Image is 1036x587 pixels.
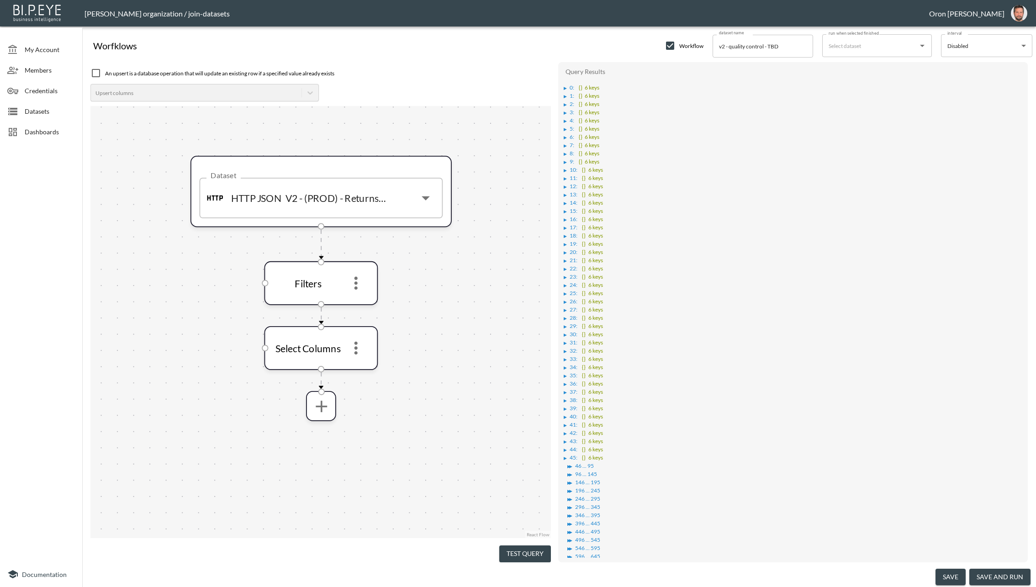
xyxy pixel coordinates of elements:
[570,216,578,222] span: 16 :
[564,333,567,337] div: ▶
[564,357,567,362] div: ▶
[11,2,64,23] img: bipeye-logo
[570,298,578,305] span: 26 :
[580,364,603,370] span: 6 keys
[579,125,582,132] span: {}
[564,407,567,411] div: ▶
[577,125,599,132] span: 6 keys
[564,518,1024,527] div: 396 ... 445
[564,415,567,419] div: ▶
[25,127,75,137] span: Dashboards
[567,489,571,493] div: ▶
[580,306,603,313] span: 6 keys
[569,538,572,543] div: ▶
[570,347,578,354] span: 32 :
[577,158,599,165] span: 6 keys
[582,298,586,305] span: {}
[582,339,586,346] span: {}
[564,160,567,164] div: ▶
[564,275,567,280] div: ▶
[580,413,603,420] span: 6 keys
[206,190,223,206] img: http icon
[564,127,567,132] div: ▶
[947,30,962,36] label: interval
[582,323,586,329] span: {}
[570,133,575,140] span: 6 :
[580,216,603,222] span: 6 keys
[564,469,1024,477] div: 96 ... 145
[580,166,603,173] span: 6 keys
[564,242,567,247] div: ▶
[969,569,1031,586] button: save and run
[582,331,586,338] span: {}
[577,92,599,99] span: 6 keys
[570,232,578,239] span: 18 :
[570,380,578,387] span: 36 :
[580,265,603,272] span: 6 keys
[25,65,75,75] span: Members
[564,201,567,206] div: ▶
[569,546,572,551] div: ▶
[564,316,567,321] div: ▶
[569,472,572,477] div: ▶
[582,191,586,198] span: {}
[564,86,567,90] div: ▶
[580,273,603,280] span: 6 keys
[570,290,578,296] span: 25 :
[564,494,1024,502] div: 246 ... 295
[564,439,567,444] div: ▶
[564,502,1024,510] div: 296 ... 345
[936,569,966,586] button: save
[570,355,578,362] span: 33 :
[947,41,1018,51] div: Disabled
[564,543,1024,551] div: 546 ... 595
[579,92,582,99] span: {}
[570,281,578,288] span: 24 :
[567,472,571,477] div: ▶
[567,530,571,534] div: ▶
[564,168,567,173] div: ▶
[564,259,567,263] div: ▶
[570,84,575,91] span: 0 :
[231,191,281,206] p: HTTP JSON
[582,413,586,420] span: {}
[564,341,567,345] div: ▶
[580,314,603,321] span: 6 keys
[580,347,603,354] span: 6 keys
[580,249,603,255] span: 6 keys
[570,207,578,214] span: 15 :
[564,510,1024,518] div: 346 ... 395
[569,513,572,518] div: ▶
[570,339,578,346] span: 31 :
[7,569,75,580] a: Documentation
[273,342,343,354] div: Select Columns
[582,166,586,173] span: {}
[719,30,744,36] label: dataset name
[281,185,390,211] input: Select dataset
[1011,5,1027,21] img: f7df4f0b1e237398fe25aedd0497c453
[580,183,603,190] span: 6 keys
[569,505,572,510] div: ▶
[916,39,929,52] button: Open
[580,446,603,453] span: 6 keys
[564,176,567,181] div: ▶
[580,331,603,338] span: 6 keys
[569,530,572,534] div: ▶
[308,393,334,419] button: more
[343,270,369,296] button: more
[582,314,586,321] span: {}
[564,324,567,329] div: ▶
[570,240,578,247] span: 19 :
[564,185,567,189] div: ▶
[580,421,603,428] span: 6 keys
[90,62,551,79] div: An upsert is a database operation that will update an existing row if a specified value already e...
[564,461,1024,469] div: 46 ... 95
[570,323,578,329] span: 29 :
[570,199,578,206] span: 14 :
[582,306,586,313] span: {}
[22,571,67,578] span: Documentation
[570,446,578,453] span: 44 :
[273,277,343,290] div: Filters
[570,388,578,395] span: 37 :
[86,40,137,51] div: Worfklows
